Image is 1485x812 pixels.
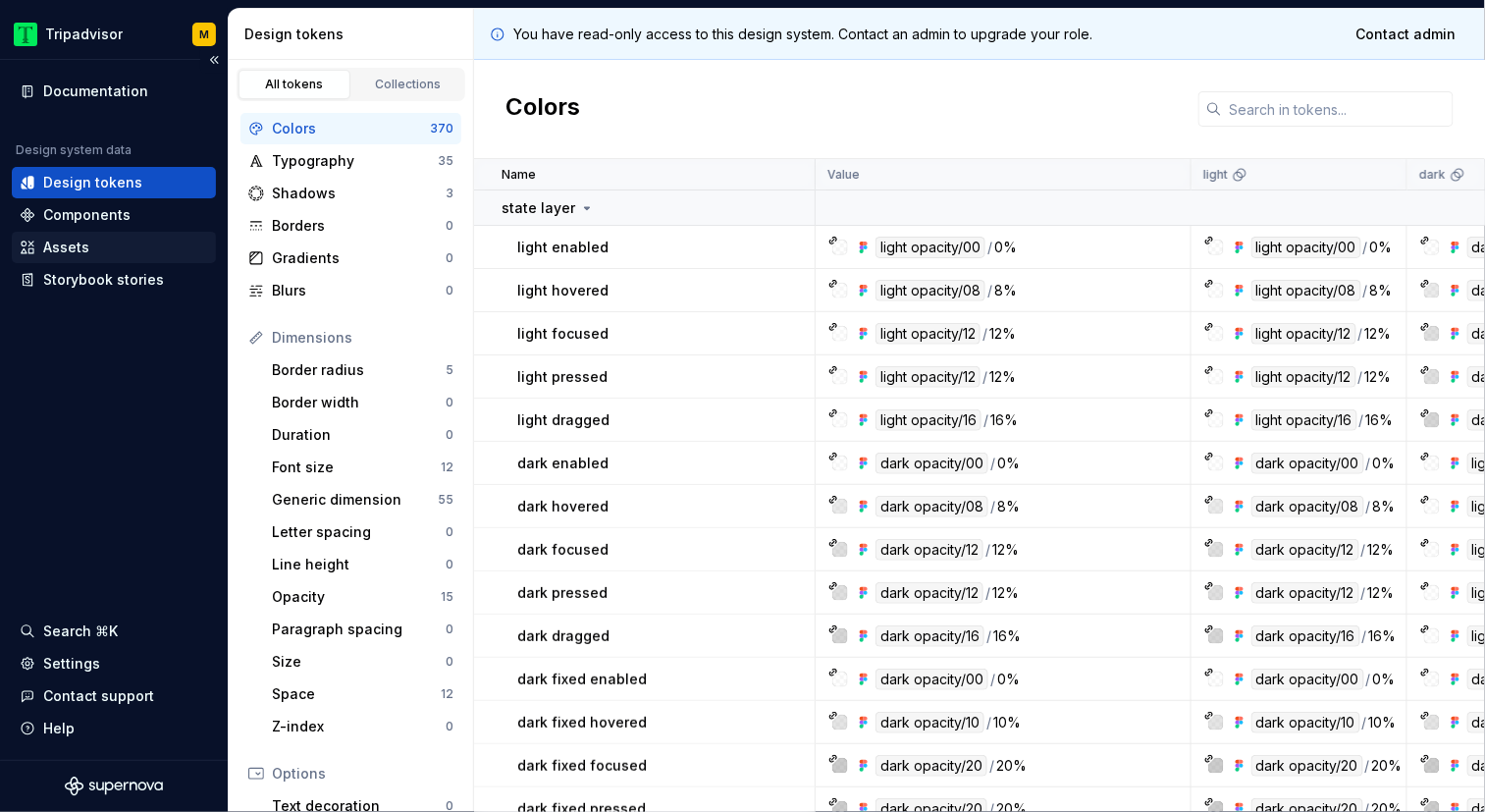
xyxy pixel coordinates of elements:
div: light opacity/12 [1251,323,1356,345]
a: Letter spacing0 [264,516,461,548]
div: / [1363,280,1368,301]
div: Generic dimension [272,490,438,510]
div: dark opacity/00 [875,453,988,474]
div: 12 [441,686,453,702]
div: 12% [989,323,1016,345]
div: Options [272,764,453,784]
button: Help [12,713,216,744]
a: Border width0 [264,387,461,418]
div: Z-index [272,717,446,736]
div: 16% [990,409,1018,431]
a: Size0 [264,646,461,677]
div: 8% [994,280,1017,301]
div: 16% [1366,409,1394,431]
div: 0 [446,719,453,734]
div: Storybook stories [43,270,164,290]
div: 16% [1369,625,1397,647]
div: 8% [1373,496,1396,517]
p: dark fixed focused [517,756,647,776]
a: Line height0 [264,549,461,580]
div: 0% [997,453,1020,474]
div: / [1362,625,1367,647]
div: Collections [359,77,457,92]
div: 12% [1365,366,1392,388]
div: Size [272,652,446,672]
a: Design tokens [12,167,216,198]
div: 0 [446,557,453,572]
div: dark opacity/12 [875,539,983,561]
div: 0% [1373,669,1396,690]
div: 12% [989,366,1016,388]
div: Documentation [43,81,148,101]
div: / [1366,669,1371,690]
div: 0 [446,283,453,298]
div: 0 [446,654,453,670]
button: Collapse sidebar [200,46,228,74]
a: Colors370 [240,113,461,144]
div: 15 [441,589,453,605]
div: dark opacity/20 [1251,755,1363,777]
div: 0 [446,395,453,410]
a: Z-index0 [264,711,461,742]
div: / [1366,453,1371,474]
button: TripadvisorM [4,13,224,55]
a: Opacity15 [264,581,461,613]
p: Name [502,167,536,183]
div: 0 [446,524,453,540]
a: Paragraph spacing0 [264,614,461,645]
div: / [1366,496,1371,517]
div: 10% [1369,712,1397,733]
div: 20% [996,755,1027,777]
a: Font size12 [264,452,461,483]
div: / [1358,323,1363,345]
div: 0 [446,427,453,443]
svg: Supernova Logo [65,777,163,796]
div: 16% [993,625,1021,647]
div: light opacity/12 [875,323,981,345]
div: / [1358,366,1363,388]
div: dark opacity/12 [1251,539,1359,561]
div: 0% [1370,237,1393,258]
div: light opacity/00 [1251,237,1361,258]
a: Blurs0 [240,275,461,306]
div: Help [43,719,75,738]
div: Line height [272,555,446,574]
div: Border width [272,393,446,412]
div: Font size [272,458,441,477]
p: dark fixed enabled [517,670,647,689]
div: Search ⌘K [43,622,118,641]
div: / [989,755,994,777]
div: Design tokens [43,173,142,192]
a: Borders0 [240,210,461,242]
div: / [982,366,987,388]
div: Duration [272,425,446,445]
h2: Colors [505,91,580,127]
p: light dragged [517,410,610,430]
div: / [1365,755,1370,777]
div: dark opacity/20 [875,755,987,777]
div: / [987,237,992,258]
a: Components [12,199,216,231]
div: Paragraph spacing [272,620,446,639]
p: state layer [502,198,575,218]
p: dark enabled [517,454,609,473]
div: Assets [43,238,89,257]
div: dark opacity/08 [1251,496,1364,517]
p: light hovered [517,281,609,300]
div: / [985,582,990,604]
div: Tripadvisor [45,25,123,44]
p: dark pressed [517,583,608,603]
p: dark dragged [517,626,610,646]
div: dark opacity/00 [1251,669,1364,690]
div: dark opacity/00 [875,669,988,690]
div: Letter spacing [272,522,446,542]
div: 3 [446,186,453,201]
p: dark focused [517,540,609,560]
div: / [990,453,995,474]
a: Duration0 [264,419,461,451]
div: light opacity/12 [1251,366,1356,388]
p: Value [827,167,860,183]
p: dark fixed hovered [517,713,647,732]
div: Contact support [43,686,154,706]
div: / [990,669,995,690]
